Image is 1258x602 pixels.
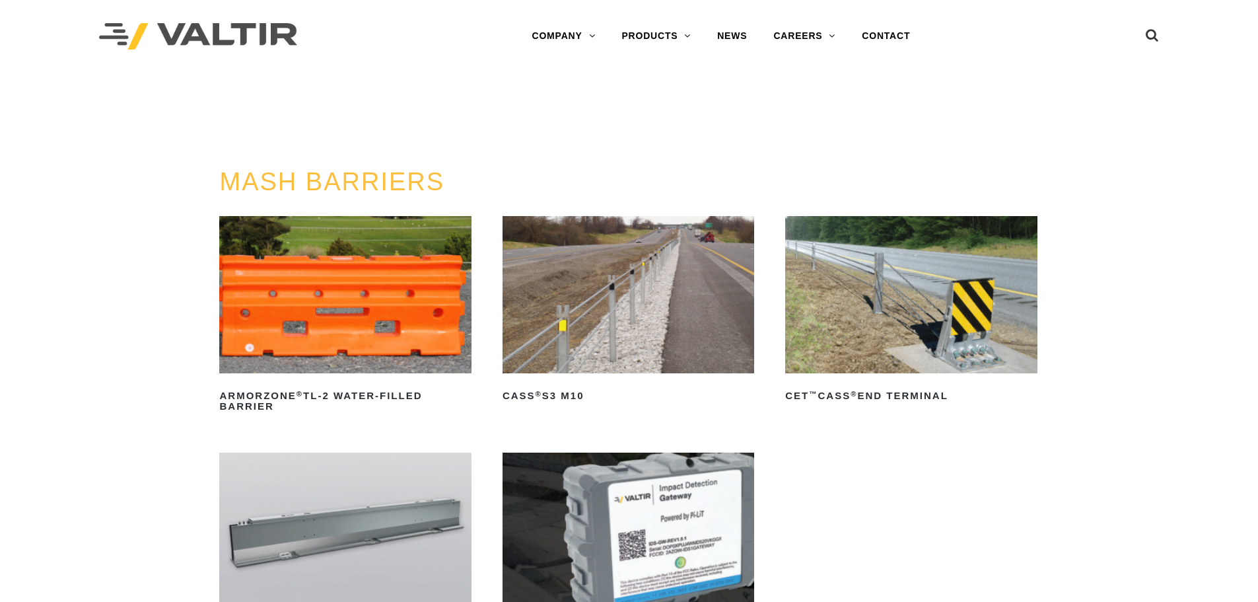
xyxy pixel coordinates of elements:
sup: ® [536,390,542,398]
a: MASH BARRIERS [219,168,444,196]
h2: CASS S3 M10 [503,385,754,406]
sup: ® [851,390,857,398]
a: PRODUCTS [304,92,396,108]
h2: CET CASS End Terminal [785,385,1037,406]
a: CAREERS [760,23,849,50]
a: PRODUCTS [608,23,704,50]
a: NEWS [704,23,760,50]
a: ArmorZone®TL-2 Water-Filled Barrier [219,216,471,417]
a: CET™CASS®End Terminal [785,216,1037,406]
sup: ™ [809,390,818,398]
img: Valtir [99,23,297,50]
a: CONTACT [849,23,923,50]
sup: ® [297,390,303,398]
span: BARRIERS [402,92,487,108]
a: COMPANY [518,23,608,50]
h2: ArmorZone TL-2 Water-Filled Barrier [219,385,471,417]
a: CASS®S3 M10 [503,216,754,406]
